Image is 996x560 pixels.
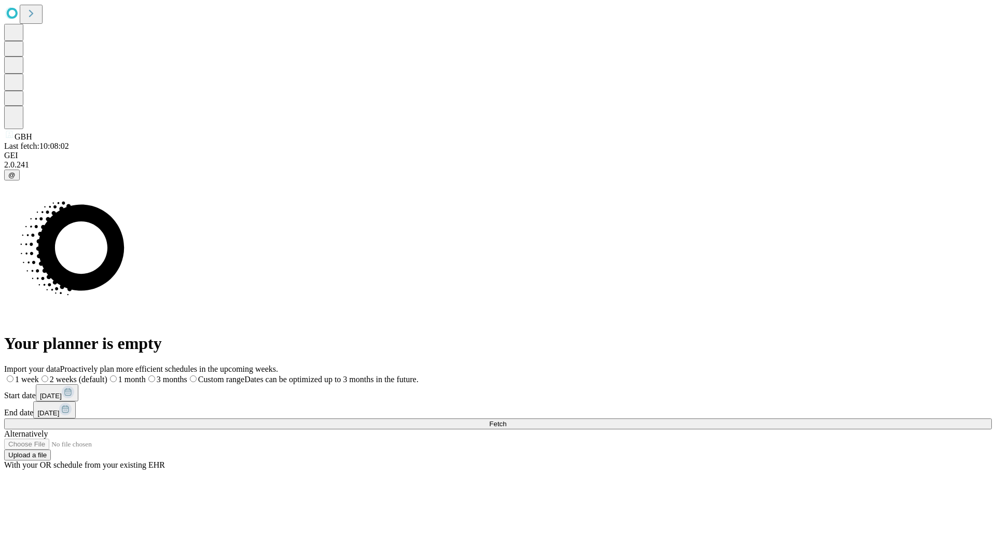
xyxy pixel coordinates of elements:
[4,384,992,401] div: Start date
[8,171,16,179] span: @
[4,160,992,170] div: 2.0.241
[489,420,506,428] span: Fetch
[118,375,146,384] span: 1 month
[41,375,48,382] input: 2 weeks (default)
[4,429,48,438] span: Alternatively
[198,375,244,384] span: Custom range
[4,401,992,418] div: End date
[4,170,20,180] button: @
[60,365,278,373] span: Proactively plan more efficient schedules in the upcoming weeks.
[4,450,51,460] button: Upload a file
[4,334,992,353] h1: Your planner is empty
[157,375,187,384] span: 3 months
[15,132,32,141] span: GBH
[244,375,418,384] span: Dates can be optimized up to 3 months in the future.
[190,375,197,382] input: Custom rangeDates can be optimized up to 3 months in the future.
[4,365,60,373] span: Import your data
[4,142,69,150] span: Last fetch: 10:08:02
[4,418,992,429] button: Fetch
[40,392,62,400] span: [DATE]
[110,375,117,382] input: 1 month
[36,384,78,401] button: [DATE]
[33,401,76,418] button: [DATE]
[37,409,59,417] span: [DATE]
[4,460,165,469] span: With your OR schedule from your existing EHR
[15,375,39,384] span: 1 week
[50,375,107,384] span: 2 weeks (default)
[7,375,13,382] input: 1 week
[4,151,992,160] div: GEI
[148,375,155,382] input: 3 months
